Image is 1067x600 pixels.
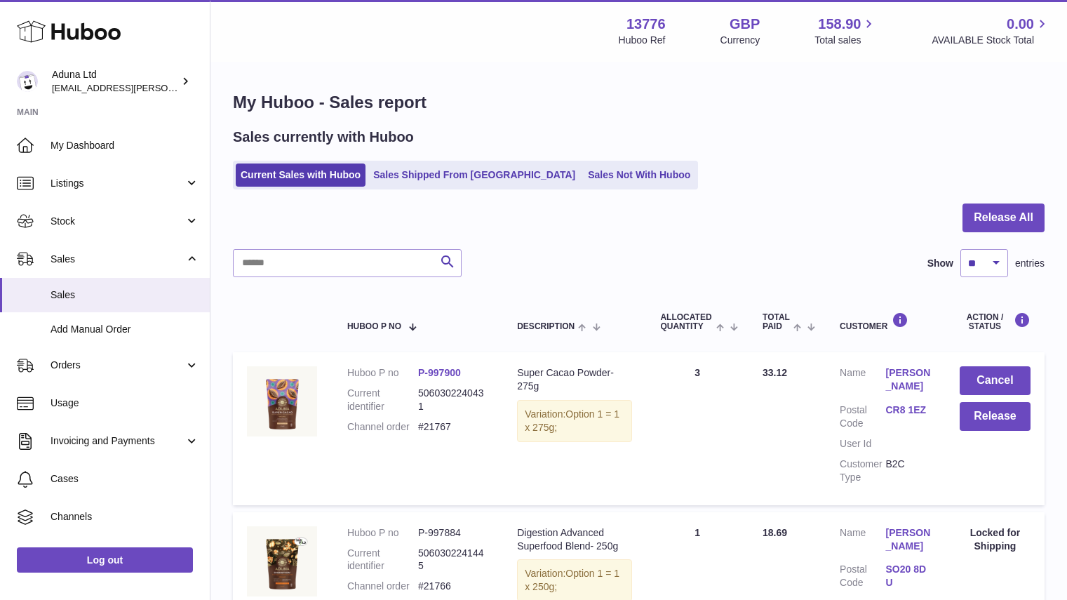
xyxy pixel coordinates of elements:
div: Action / Status [960,312,1031,331]
dt: Customer Type [840,458,885,484]
dt: User Id [840,437,885,451]
span: [EMAIL_ADDRESS][PERSON_NAME][PERSON_NAME][DOMAIN_NAME] [52,82,356,93]
strong: 13776 [626,15,666,34]
dd: #21766 [418,580,489,593]
dd: #21767 [418,420,489,434]
dt: Current identifier [347,387,418,413]
span: 0.00 [1007,15,1034,34]
dt: Name [840,366,885,396]
div: Aduna Ltd [52,68,178,95]
dt: Current identifier [347,547,418,573]
div: Currency [720,34,760,47]
a: P-997900 [418,367,461,378]
div: Huboo Ref [619,34,666,47]
dd: 5060302240431 [418,387,489,413]
td: 3 [646,352,749,505]
button: Release All [962,204,1045,232]
a: Sales Not With Huboo [583,164,695,187]
label: Show [927,257,953,270]
button: Cancel [960,366,1031,395]
span: AVAILABLE Stock Total [932,34,1050,47]
a: [PERSON_NAME] [885,526,931,553]
h1: My Huboo - Sales report [233,91,1045,114]
dt: Postal Code [840,404,885,430]
dt: Name [840,526,885,556]
dt: Channel order [347,420,418,434]
dt: Huboo P no [347,526,418,540]
span: Channels [51,510,199,524]
span: Listings [51,177,184,190]
a: CR8 1EZ [885,404,931,417]
dt: Huboo P no [347,366,418,380]
span: Total sales [814,34,877,47]
span: Option 1 = 1 x 250g; [525,568,619,592]
span: entries [1015,257,1045,270]
a: 158.90 Total sales [814,15,877,47]
a: 0.00 AVAILABLE Stock Total [932,15,1050,47]
span: Description [517,322,575,331]
span: Add Manual Order [51,323,199,336]
span: Cases [51,472,199,486]
dd: B2C [885,458,931,484]
a: Sales Shipped From [GEOGRAPHIC_DATA] [368,164,580,187]
span: Total paid [763,313,790,331]
div: Digestion Advanced Superfood Blend- 250g [517,526,632,553]
img: SUPER-CACAO-POWDER-POUCH-FOP-CHALK.jpg [247,366,317,436]
div: Super Cacao Powder- 275g [517,366,632,393]
a: SO20 8DU [885,563,931,589]
strong: GBP [730,15,760,34]
button: Release [960,402,1031,431]
dt: Postal Code [840,563,885,593]
span: Option 1 = 1 x 275g; [525,408,619,433]
span: ALLOCATED Quantity [660,313,712,331]
a: [PERSON_NAME] [885,366,931,393]
div: Variation: [517,400,632,442]
span: Invoicing and Payments [51,434,184,448]
h2: Sales currently with Huboo [233,128,414,147]
span: Stock [51,215,184,228]
span: Sales [51,288,199,302]
dd: P-997884 [418,526,489,540]
span: 18.69 [763,527,787,538]
span: 158.90 [818,15,861,34]
span: Orders [51,359,184,372]
span: 33.12 [763,367,787,378]
div: Locked for Shipping [960,526,1031,553]
img: deborahe.kamara@aduna.com [17,71,38,92]
span: My Dashboard [51,139,199,152]
img: DIGESTION-ADVANCED-SUPERFOOD-BLEND-POUCH-FOP-CHALK.jpg [247,526,317,596]
div: Customer [840,312,932,331]
span: Huboo P no [347,322,401,331]
span: Sales [51,253,184,266]
dd: 5060302241445 [418,547,489,573]
a: Log out [17,547,193,573]
span: Usage [51,396,199,410]
a: Current Sales with Huboo [236,164,365,187]
dt: Channel order [347,580,418,593]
